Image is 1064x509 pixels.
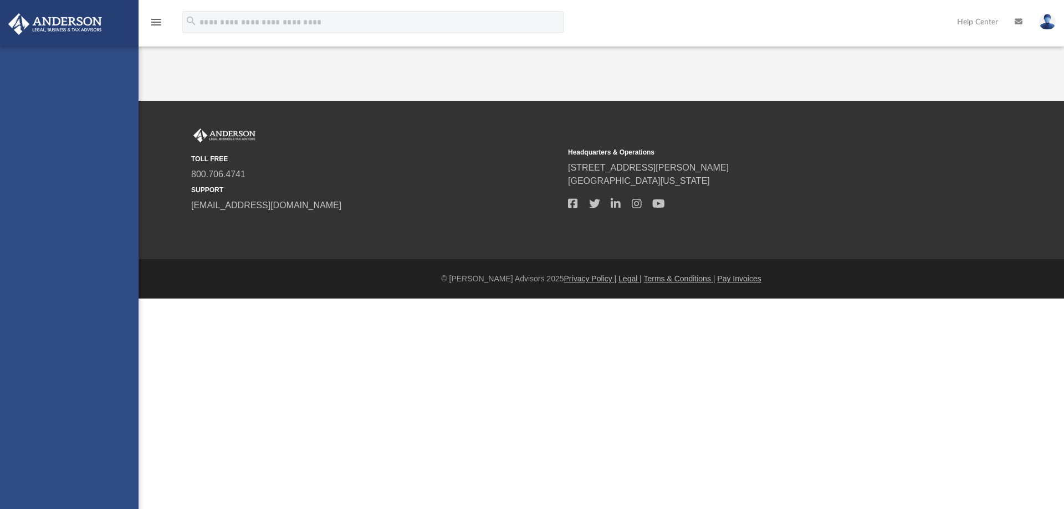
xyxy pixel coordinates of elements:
a: Privacy Policy | [564,274,617,283]
img: User Pic [1039,14,1056,30]
a: Pay Invoices [717,274,761,283]
a: Terms & Conditions | [644,274,715,283]
a: [EMAIL_ADDRESS][DOMAIN_NAME] [191,200,341,210]
img: Anderson Advisors Platinum Portal [5,13,105,35]
i: menu [150,16,163,29]
small: Headquarters & Operations [568,147,937,157]
a: [STREET_ADDRESS][PERSON_NAME] [568,163,729,172]
img: Anderson Advisors Platinum Portal [191,128,258,143]
a: menu [150,21,163,29]
small: SUPPORT [191,185,560,195]
a: Legal | [618,274,642,283]
i: search [185,15,197,27]
small: TOLL FREE [191,154,560,164]
a: [GEOGRAPHIC_DATA][US_STATE] [568,176,710,186]
a: 800.706.4741 [191,169,245,179]
div: © [PERSON_NAME] Advisors 2025 [139,273,1064,285]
